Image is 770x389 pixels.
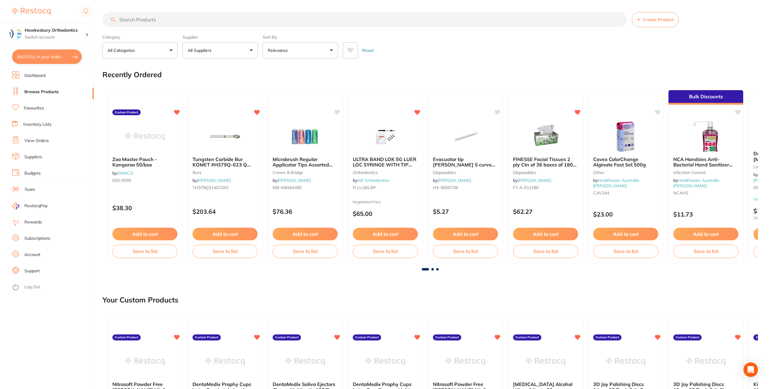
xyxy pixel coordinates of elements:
[273,245,338,258] button: Save to list
[686,122,725,152] img: NCA Handsies Anti-Bacterial Hand Sanitiser 500ml
[24,252,40,258] a: Account
[23,122,52,128] a: Inventory Lists
[353,200,418,204] small: Negotiated Price
[593,178,639,188] a: Healthware Australia [PERSON_NAME]
[446,346,485,377] img: Nitrasoft Powder Free Violet Blue Nitrile Examination Glove 200/Box Size: X-Small
[183,42,258,59] button: All Suppliers
[606,122,645,152] img: Cavex ColorChange Alginate Fast Set 500g
[9,28,21,40] img: Hawkesbury Orthodontics
[273,334,301,340] label: Custom Product
[673,245,738,258] button: Save to list
[513,157,578,168] b: FINESSE Facial Tissues 2 ply Ctn of 36 boxes of 180 tissues
[12,49,82,64] button: $4,076.51 in your order
[112,228,177,240] button: Add to cart
[192,334,221,340] label: Custom Product
[102,34,178,40] label: Category
[366,122,405,152] img: ULTRA BAND LOK 5G LUER LOC SYRINGE WITH TIP BLUE
[192,185,258,190] small: TH379Q314023X5
[673,228,738,240] button: Add to cart
[24,284,40,290] a: Log Out
[673,170,738,175] small: Infection Control
[286,122,325,152] img: Microbrush Regular Applicator Tips Assorted Pack of 400
[518,178,551,183] a: [PERSON_NAME]
[25,34,86,40] p: Switch account
[188,47,214,53] p: All Suppliers
[24,219,42,225] a: Rewards
[433,228,498,240] button: Add to cart
[526,346,565,377] img: Isopropyl Alcohol Wipes 14cm x 30cm 100/Pack Option: Refill
[24,203,48,209] span: RestocqPay
[24,236,50,242] a: Subscriptions
[366,346,405,377] img: DentaMedix Prophy Cups Latex Free Snap on Light Blue 4 webs 100/Box
[192,208,258,215] p: $203.64
[526,122,565,152] img: FINESSE Facial Tissues 2 ply Ctn of 36 boxes of 180 tissues
[273,185,338,190] small: MB-MBMA400
[273,170,338,175] small: crown & bridge
[192,178,231,183] span: by
[12,283,92,292] button: Log Out
[673,178,719,188] span: by
[353,170,418,175] small: orthodontics
[102,42,178,59] button: All Categories
[513,208,578,215] p: $62.27
[513,228,578,240] button: Add to cart
[673,191,738,195] small: NCAHS
[197,178,231,183] a: [PERSON_NAME]
[24,105,44,111] a: Favourites
[513,245,578,258] button: Save to list
[112,334,141,340] label: Custom Product
[433,334,461,340] label: Custom Product
[673,157,738,168] b: NCA Handsies Anti-Bacterial Hand Sanitiser 500ml
[433,208,498,215] p: $5.27
[102,12,627,27] input: Search Products
[433,170,498,175] small: disposables
[353,157,418,168] b: ULTRA BAND LOK 5G LUER LOC SYRINGE WITH TIP BLUE
[686,346,725,377] img: 3D Joy Polishing Discs 10mm 85/Pack Grit: Fine
[353,185,418,190] small: R LLUBLBP
[24,170,41,176] a: Budgets
[286,346,325,377] img: DentaMedix Saliva Ejectors Clear with blue tip 100/Bag
[513,170,578,175] small: disposables
[593,211,658,218] p: $23.00
[12,8,51,15] img: Restocq Logo
[24,268,40,274] a: Support
[437,178,471,183] a: [PERSON_NAME]
[668,90,743,105] div: Bulk Discounts
[433,178,471,183] span: by
[632,12,679,27] button: Create Product
[192,157,258,168] b: Tungsten Carbide Bur KOMET #H379Q-023 Q Finisher FG x 5
[593,334,621,340] label: Custom Product
[673,334,702,340] label: Custom Product
[112,157,177,168] b: Zoo Master Pouch - Kangaroo 50/box
[112,204,177,211] p: $38.30
[593,228,658,240] button: Add to cart
[353,210,418,217] p: $65.00
[433,245,498,258] button: Save to list
[353,228,418,240] button: Add to cart
[357,178,390,183] a: AB Orthodontics
[112,245,177,258] button: Save to list
[273,228,338,240] button: Add to cart
[25,27,86,33] h4: Hawkesbury Orthodontics
[353,334,381,340] label: Custom Product
[433,157,498,168] b: Evacuator tip HENRY SCHEIN S curve Vented 1 side 100 pk
[24,154,42,160] a: Suppliers
[353,245,418,258] button: Save to list
[24,187,35,193] a: Team
[192,245,258,258] button: Save to list
[102,71,162,79] h2: Recently Ordered
[643,17,674,22] span: Create Product
[12,5,51,18] a: Restocq Logo
[593,157,658,168] b: Cavex ColorChange Alginate Fast Set 500g
[192,170,258,175] small: burs
[117,170,133,176] a: ORMCO
[108,47,137,53] p: All Categories
[112,178,177,183] small: 630-0040
[12,203,19,210] img: RestocqPay
[24,138,49,144] a: View Orders
[743,362,758,377] div: Open Intercom Messenger
[593,178,639,188] span: by
[273,178,311,183] span: by
[112,170,133,176] span: by
[277,178,311,183] a: [PERSON_NAME]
